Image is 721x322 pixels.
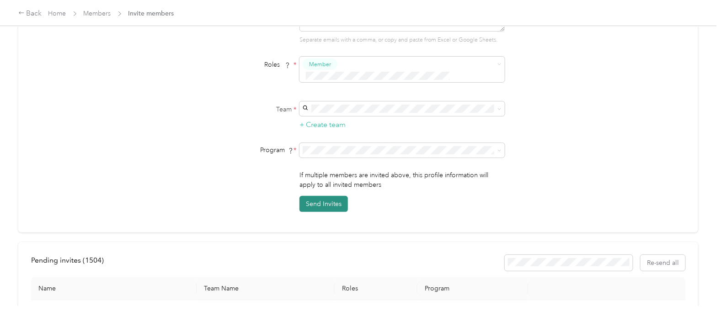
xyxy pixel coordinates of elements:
div: Back [18,8,42,19]
button: Member [303,58,337,70]
span: ( 1504 ) [83,256,104,264]
span: Pending invites [31,256,104,264]
th: Team Name [197,277,335,300]
div: Program [182,145,297,155]
button: Re-send all [641,255,685,271]
button: + Create team [299,119,346,131]
label: Team [182,105,297,114]
th: Program [417,277,528,300]
div: Resend all invitations [505,255,686,271]
span: Roles [261,58,294,72]
a: Members [84,10,111,17]
button: Send Invites [299,196,348,212]
p: Separate emails with a comma, or copy and paste from Excel or Google Sheets. [299,36,505,44]
th: Roles [335,277,417,300]
div: info-bar [31,255,685,271]
div: left-menu [31,255,110,271]
p: If multiple members are invited above, this profile information will apply to all invited members [299,170,505,190]
th: Name [31,277,197,300]
iframe: Everlance-gr Chat Button Frame [670,271,721,322]
a: Home [48,10,66,17]
span: Invite members [128,9,174,18]
span: Member [309,60,331,68]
